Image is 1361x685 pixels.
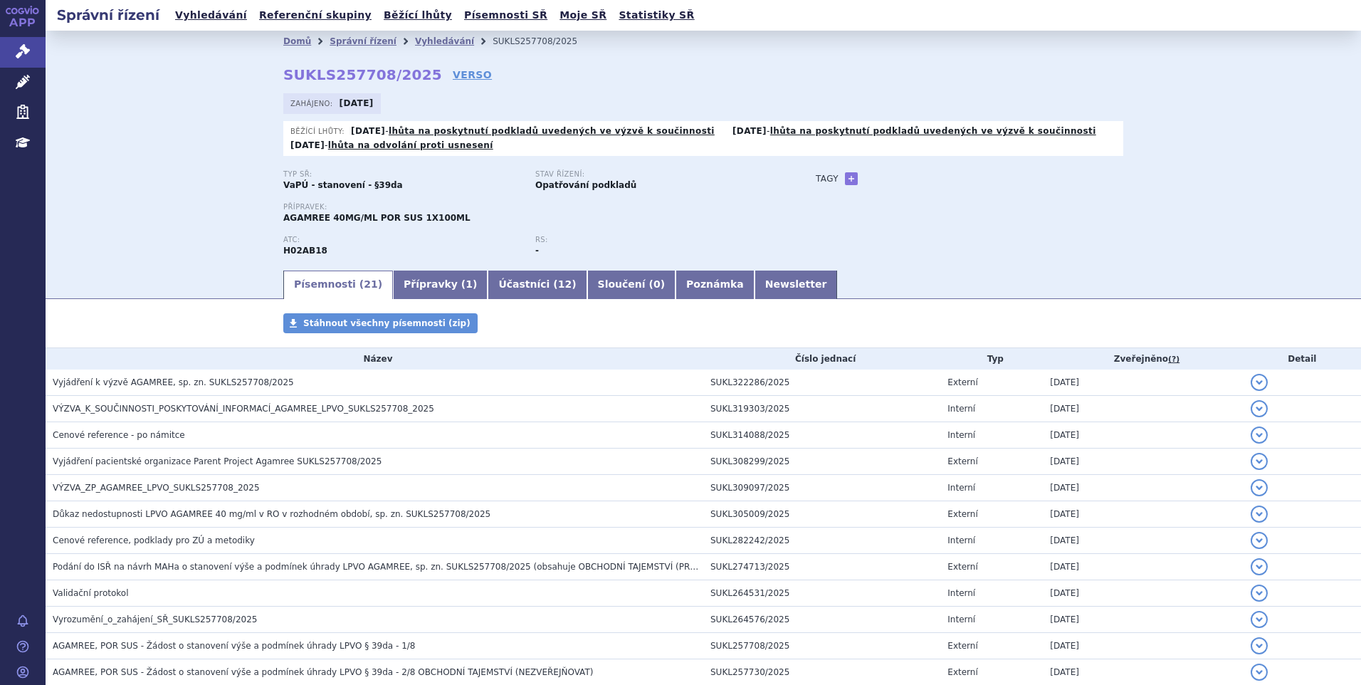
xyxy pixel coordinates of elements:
[53,562,801,572] span: Podání do ISŘ na návrh MAHa o stanovení výše a podmínek úhrady LPVO AGAMREE, sp. zn. SUKLS257708/...
[460,6,552,25] a: Písemnosti SŘ
[340,98,374,108] strong: [DATE]
[732,125,1096,137] p: -
[53,404,434,414] span: VÝZVA_K_SOUČINNOSTI_POSKYTOVÁNÍ_INFORMACÍ_AGAMREE_LPVO_SUKLS257708_2025
[703,554,940,580] td: SUKL274713/2025
[1043,580,1243,607] td: [DATE]
[255,6,376,25] a: Referenční skupiny
[53,509,490,519] span: Důkaz nedostupnosti LPVO AGAMREE 40 mg/ml v RO v rozhodném období, sp. zn. SUKLS257708/2025
[676,271,755,299] a: Poznámka
[947,667,977,677] span: Externí
[1043,501,1243,528] td: [DATE]
[947,562,977,572] span: Externí
[1043,528,1243,554] td: [DATE]
[351,126,385,136] strong: [DATE]
[290,125,347,137] span: Běžící lhůty:
[614,6,698,25] a: Statistiky SŘ
[328,140,493,150] a: lhůta na odvolání proti usnesení
[947,483,975,493] span: Interní
[703,370,940,396] td: SUKL322286/2025
[703,501,940,528] td: SUKL305009/2025
[1168,355,1179,365] abbr: (?)
[703,396,940,422] td: SUKL319303/2025
[1251,558,1268,575] button: detail
[283,203,787,211] p: Přípravek:
[283,36,311,46] a: Domů
[1251,506,1268,523] button: detail
[947,430,975,440] span: Interní
[1251,611,1268,628] button: detail
[53,588,129,598] span: Validační protokol
[303,318,471,328] span: Stáhnout všechny písemnosti (zip)
[290,98,335,109] span: Zahájeno:
[1251,585,1268,602] button: detail
[1043,554,1243,580] td: [DATE]
[53,667,593,677] span: AGAMREE, POR SUS - Žádost o stanovení výše a podmínek úhrady LPVO § 39da - 2/8 OBCHODNÍ TAJEMSTVÍ...
[1251,664,1268,681] button: detail
[1043,396,1243,422] td: [DATE]
[947,456,977,466] span: Externí
[947,588,975,598] span: Interní
[53,456,382,466] span: Vyjádření pacientské organizace Parent Project Agamree SUKLS257708/2025
[816,170,839,187] h3: Tagy
[1251,479,1268,496] button: detail
[770,126,1096,136] a: lhůta na poskytnutí podkladů uvedených ve výzvě k součinnosti
[1043,370,1243,396] td: [DATE]
[1043,449,1243,475] td: [DATE]
[703,580,940,607] td: SUKL264531/2025
[389,126,715,136] a: lhůta na poskytnutí podkladů uvedených ve výzvě k součinnosti
[283,313,478,333] a: Stáhnout všechny písemnosti (zip)
[555,6,611,25] a: Moje SŘ
[171,6,251,25] a: Vyhledávání
[379,6,456,25] a: Běžící lhůty
[535,170,773,179] p: Stav řízení:
[703,475,940,501] td: SUKL309097/2025
[283,213,471,223] span: AGAMREE 40MG/ML POR SUS 1X100ML
[1251,427,1268,444] button: detail
[364,278,377,290] span: 21
[1251,453,1268,470] button: detail
[46,5,171,25] h2: Správní řízení
[703,528,940,554] td: SUKL282242/2025
[703,607,940,633] td: SUKL264576/2025
[1251,400,1268,417] button: detail
[755,271,838,299] a: Newsletter
[1251,637,1268,654] button: detail
[283,66,442,83] strong: SUKLS257708/2025
[488,271,587,299] a: Účastníci (12)
[703,348,940,370] th: Číslo jednací
[466,278,473,290] span: 1
[653,278,661,290] span: 0
[415,36,474,46] a: Vyhledávání
[703,449,940,475] td: SUKL308299/2025
[53,430,185,440] span: Cenové reference - po námitce
[283,246,327,256] strong: VAMOROLON
[947,615,975,624] span: Interní
[393,271,488,299] a: Přípravky (1)
[947,509,977,519] span: Externí
[351,125,715,137] p: -
[845,172,858,185] a: +
[53,483,260,493] span: VÝZVA_ZP_AGAMREE_LPVO_SUKLS257708_2025
[290,140,325,150] strong: [DATE]
[1244,348,1361,370] th: Detail
[283,271,393,299] a: Písemnosti (21)
[1043,607,1243,633] td: [DATE]
[53,641,415,651] span: AGAMREE, POR SUS - Žádost o stanovení výše a podmínek úhrady LPVO § 39da - 1/8
[1251,374,1268,391] button: detail
[732,126,767,136] strong: [DATE]
[947,641,977,651] span: Externí
[535,180,636,190] strong: Opatřování podkladů
[283,180,403,190] strong: VaPÚ - stanovení - §39da
[535,246,539,256] strong: -
[703,633,940,659] td: SUKL257708/2025
[947,404,975,414] span: Interní
[558,278,572,290] span: 12
[290,140,493,151] p: -
[330,36,396,46] a: Správní řízení
[1043,348,1243,370] th: Zveřejněno
[46,348,703,370] th: Název
[53,377,294,387] span: Vyjádření k výzvě AGAMREE, sp. zn. SUKLS257708/2025
[1043,475,1243,501] td: [DATE]
[947,377,977,387] span: Externí
[1043,422,1243,449] td: [DATE]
